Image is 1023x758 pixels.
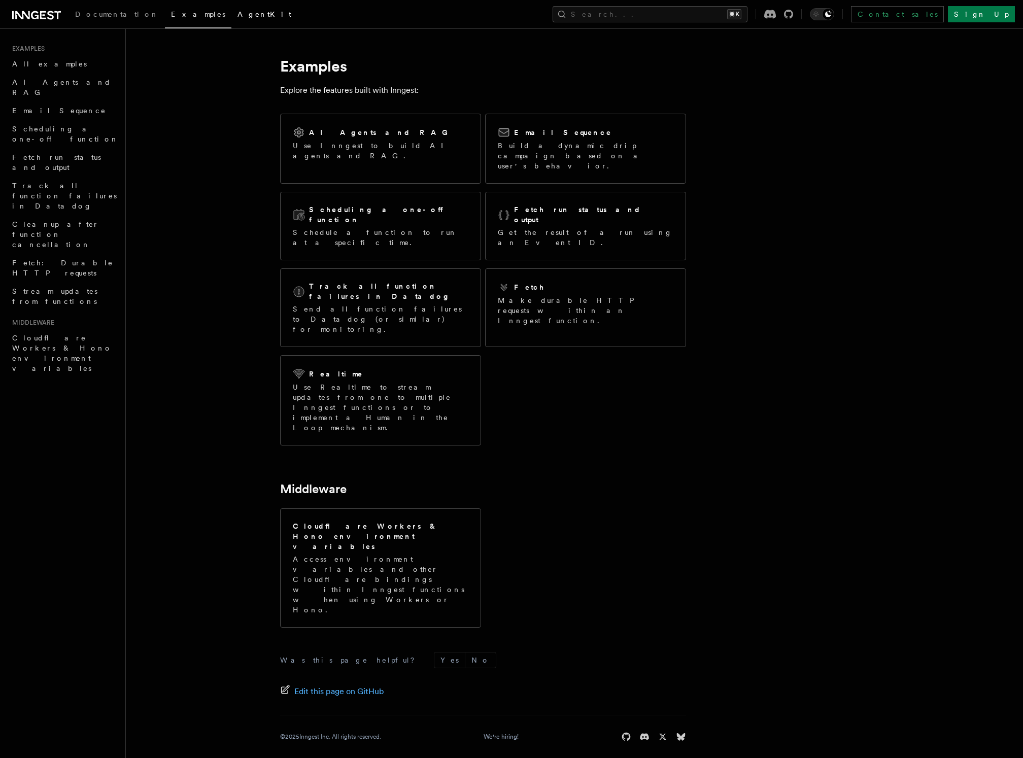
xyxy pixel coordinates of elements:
a: Track all function failures in DatadogSend all function failures to Datadog (or similar) for moni... [280,268,481,347]
h2: Realtime [309,369,363,379]
button: No [465,652,496,668]
button: Toggle dark mode [810,8,834,20]
a: All examples [8,55,119,73]
a: Email Sequence [8,101,119,120]
a: Edit this page on GitHub [280,684,384,699]
p: Make durable HTTP requests within an Inngest function. [498,295,673,326]
a: AgentKit [231,3,297,27]
span: Track all function failures in Datadog [12,182,117,210]
a: Scheduling a one-off function [8,120,119,148]
span: Cleanup after function cancellation [12,220,99,249]
a: We're hiring! [484,733,519,741]
p: Access environment variables and other Cloudflare bindings within Inngest functions when using Wo... [293,554,468,615]
span: Fetch: Durable HTTP requests [12,259,113,277]
span: Middleware [8,319,54,327]
a: AI Agents and RAG [8,73,119,101]
h1: Examples [280,57,686,75]
h2: Fetch run status and output [514,204,673,225]
a: Fetch run status and outputGet the result of a run using an Event ID. [485,192,686,260]
h2: Email Sequence [514,127,612,137]
kbd: ⌘K [727,9,741,19]
a: Middleware [280,482,347,496]
span: Email Sequence [12,107,106,115]
h2: AI Agents and RAG [309,127,453,137]
h2: Fetch [514,282,545,292]
a: Contact sales [851,6,944,22]
span: Cloudflare Workers & Hono environment variables [12,334,112,372]
p: Build a dynamic drip campaign based on a user's behavior. [498,141,673,171]
span: Documentation [75,10,159,18]
span: AI Agents and RAG [12,78,111,96]
a: Cleanup after function cancellation [8,215,119,254]
span: Stream updates from functions [12,287,97,305]
a: Documentation [69,3,165,27]
a: Cloudflare Workers & Hono environment variablesAccess environment variables and other Cloudflare ... [280,508,481,628]
p: Use Realtime to stream updates from one to multiple Inngest functions or to implement a Human in ... [293,382,468,433]
span: Examples [8,45,45,53]
p: Use Inngest to build AI agents and RAG. [293,141,468,161]
h2: Scheduling a one-off function [309,204,468,225]
a: FetchMake durable HTTP requests within an Inngest function. [485,268,686,347]
span: Edit this page on GitHub [294,684,384,699]
a: RealtimeUse Realtime to stream updates from one to multiple Inngest functions or to implement a H... [280,355,481,445]
a: AI Agents and RAGUse Inngest to build AI agents and RAG. [280,114,481,184]
a: Fetch run status and output [8,148,119,177]
span: Examples [171,10,225,18]
a: Sign Up [948,6,1015,22]
a: Email SequenceBuild a dynamic drip campaign based on a user's behavior. [485,114,686,184]
a: Cloudflare Workers & Hono environment variables [8,329,119,377]
p: Explore the features built with Inngest: [280,83,686,97]
p: Schedule a function to run at a specific time. [293,227,468,248]
a: Track all function failures in Datadog [8,177,119,215]
a: Stream updates from functions [8,282,119,311]
a: Examples [165,3,231,28]
h2: Cloudflare Workers & Hono environment variables [293,521,468,552]
p: Send all function failures to Datadog (or similar) for monitoring. [293,304,468,334]
a: Fetch: Durable HTTP requests [8,254,119,282]
button: Yes [434,652,465,668]
a: Scheduling a one-off functionSchedule a function to run at a specific time. [280,192,481,260]
span: Scheduling a one-off function [12,125,119,143]
p: Was this page helpful? [280,655,422,665]
button: Search...⌘K [553,6,747,22]
div: © 2025 Inngest Inc. All rights reserved. [280,733,381,741]
span: AgentKit [237,10,291,18]
h2: Track all function failures in Datadog [309,281,468,301]
span: All examples [12,60,87,68]
span: Fetch run status and output [12,153,101,171]
p: Get the result of a run using an Event ID. [498,227,673,248]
